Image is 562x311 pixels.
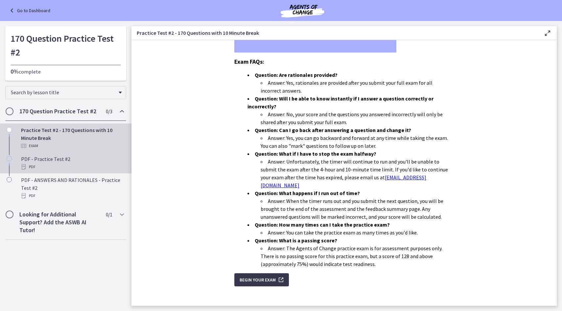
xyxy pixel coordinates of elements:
h1: 170 Question Practice Test #2 [11,32,121,59]
li: Answer: When the timer runs out and you submit the next question, you will be brought to the end ... [261,197,454,221]
li: Answer: Unfortunately, the timer will continue to run and you'll be unable to submit the exam aft... [261,158,454,189]
li: Answer: You can take the practice exam as many times as you'd like. [261,229,454,236]
p: complete [11,68,121,76]
strong: Question: Are rationales provided? [255,72,338,78]
div: PDF [21,192,124,200]
strong: Question: What if I have to stop the exam halfway? [255,150,376,157]
span: 0% [11,68,19,75]
li: Answer: Yes, you can go backward and forward at any time while taking the exam. You can also "mar... [261,134,454,150]
li: Answer: No, your score and the questions you answered incorrectly will only be shared after you s... [261,110,454,126]
div: PDF - Practice Test #2 [21,155,124,171]
strong: Question: What happens if I run out of time? [255,190,360,196]
span: Exam FAQs: [234,58,264,65]
span: 0 / 1 [106,211,112,218]
span: 0 / 3 [106,107,112,115]
div: PDF [21,163,124,171]
strong: Question: How many times can I take the practice exam? [255,221,390,228]
h2: 170 Question Practice Test #2 [19,107,100,115]
img: Agents of Change [263,3,342,18]
span: Begin Your Exam [240,276,276,284]
div: Practice Test #2 - 170 Questions with 10 Minute Break [21,126,124,150]
div: Search by lesson title [5,86,126,99]
div: PDF - ANSWERS AND RATIONALES - Practice Test #2 [21,176,124,200]
a: Go to Dashboard [8,7,50,14]
strong: Question: What is a passing score? [255,237,337,244]
strong: Question: Will I be able to know instantly if I answer a question correctly or incorrectly? [247,95,433,110]
button: Begin Your Exam [234,273,289,286]
li: Answer: The Agents of Change practice exam is for assessment purposes only. There is no passing s... [261,244,454,268]
li: Answer: Yes, rationales are provided after you submit your full exam for all incorrect answers. [261,79,454,95]
span: Search by lesson title [11,89,115,96]
strong: Question: Can I go back after answering a question and change it? [255,127,411,133]
div: Exam [21,142,124,150]
h3: Practice Test #2 - 170 Questions with 10 Minute Break [137,29,533,37]
h2: Looking for Additional Support? Add the ASWB AI Tutor! [19,211,100,234]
